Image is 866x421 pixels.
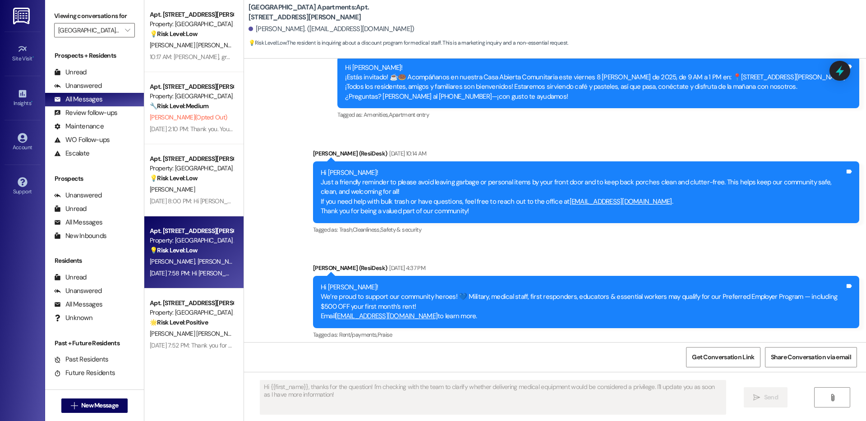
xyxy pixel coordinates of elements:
strong: 💡 Risk Level: Low [150,30,198,38]
button: Get Conversation Link [686,347,760,367]
textarea: Hi {{first_name}}, thanks for the question! I'm checking with the team to clarify whether deliver... [260,380,726,414]
div: Hi [PERSON_NAME]! Just a friendly reminder to please avoid leaving garbage or personal items by y... [321,168,845,216]
i:  [753,394,760,401]
div: Escalate [54,149,89,158]
span: : The resident is inquiring about a discount program for medical staff. This is a marketing inqui... [249,38,568,48]
div: Prospects + Residents [45,51,144,60]
span: Trash , [339,226,353,233]
button: New Message [61,398,128,413]
div: [PERSON_NAME] (ResiDesk) [313,263,859,276]
i:  [71,402,78,409]
span: Safety & security [380,226,421,233]
span: Send [764,393,778,402]
span: Praise [378,331,392,339]
span: Get Conversation Link [692,352,754,362]
div: Tagged as: [313,223,859,236]
button: Share Conversation via email [765,347,857,367]
strong: 🔧 Risk Level: Medium [150,102,208,110]
i:  [125,27,130,34]
span: [PERSON_NAME] [197,257,242,265]
div: Property: [GEOGRAPHIC_DATA] Apartments [150,236,233,245]
div: Review follow-ups [54,108,117,118]
div: Tagged as: [337,108,859,121]
div: [DATE] 4:37 PM [387,263,425,273]
div: Apt. [STREET_ADDRESS][PERSON_NAME] [150,82,233,92]
span: [PERSON_NAME] [PERSON_NAME] [150,329,241,338]
img: ResiDesk Logo [13,8,32,24]
div: Unanswered [54,191,102,200]
button: Send [744,387,788,407]
strong: 💡 Risk Level: Low [150,246,198,254]
div: Unread [54,204,87,214]
div: [DATE] 7:52 PM: Thank you for your response, [PERSON_NAME]! Do you happen to have any referrals y... [150,341,463,349]
strong: 🌟 Risk Level: Positive [150,318,208,326]
span: • [31,99,32,105]
label: Viewing conversations for [54,9,135,23]
div: Unanswered [54,286,102,296]
div: [DATE] 10:14 AM [387,149,426,158]
div: WO Follow-ups [54,135,110,145]
div: Unknown [54,313,92,323]
span: [PERSON_NAME] [150,257,198,265]
div: Prospects [45,174,144,183]
a: Site Visit • [5,41,41,66]
a: Insights • [5,86,41,110]
a: [EMAIL_ADDRESS][DOMAIN_NAME] [335,311,438,320]
span: • [32,54,34,60]
i:  [829,394,836,401]
span: [PERSON_NAME] [150,185,195,193]
div: Hi [PERSON_NAME]! We’re proud to support our community heroes! 💙 Military, medical staff, first r... [321,283,845,321]
span: Amenities , [364,111,389,119]
b: [GEOGRAPHIC_DATA] Apartments: Apt. [STREET_ADDRESS][PERSON_NAME] [249,3,429,22]
div: Maintenance [54,122,104,131]
div: Past + Future Residents [45,339,144,348]
span: Share Conversation via email [771,352,851,362]
input: All communities [58,23,120,37]
div: Property: [GEOGRAPHIC_DATA] Apartments [150,164,233,173]
strong: 💡 Risk Level: Low [150,174,198,182]
strong: 💡 Risk Level: Low [249,39,286,46]
div: Property: [GEOGRAPHIC_DATA] Apartments [150,308,233,317]
div: Unread [54,68,87,77]
div: [DATE] 2:10 PM: Thank you. You will no longer receive texts from this thread. Please reply with '... [150,125,594,133]
span: [PERSON_NAME] [PERSON_NAME] [150,41,241,49]
div: [PERSON_NAME]. ([EMAIL_ADDRESS][DOMAIN_NAME]) [249,24,415,34]
div: Unread [54,273,87,282]
a: Account [5,130,41,155]
div: Hi [PERSON_NAME]! ¡Estás invitado! ☕️🍩 Acompáñanos en nuestra Casa Abierta Comunitaria este viern... [345,63,845,102]
div: Unanswered [54,81,102,91]
div: New Inbounds [54,231,106,241]
div: Property: [GEOGRAPHIC_DATA] Apartments [150,92,233,101]
span: Apartment entry [389,111,429,119]
a: [EMAIL_ADDRESS][DOMAIN_NAME] [570,197,672,206]
span: Rent/payments , [339,331,378,339]
div: Apt. [STREET_ADDRESS][PERSON_NAME] [150,10,233,19]
div: Apt. [STREET_ADDRESS][PERSON_NAME] [150,226,233,236]
div: Future Residents [54,368,115,378]
div: Tagged as: [313,328,859,341]
div: All Messages [54,300,102,309]
span: Cleanliness , [353,226,380,233]
div: Apt. [STREET_ADDRESS][PERSON_NAME] [150,298,233,308]
div: Residents [45,256,144,265]
span: New Message [81,401,118,410]
div: [PERSON_NAME] (ResiDesk) [313,149,859,161]
a: Support [5,174,41,199]
span: [PERSON_NAME] (Opted Out) [150,113,227,121]
div: Apt. [STREET_ADDRESS][PERSON_NAME] [150,154,233,164]
div: Past Residents [54,355,109,364]
div: All Messages [54,95,102,104]
div: Property: [GEOGRAPHIC_DATA] Apartments [150,19,233,29]
div: All Messages [54,218,102,227]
